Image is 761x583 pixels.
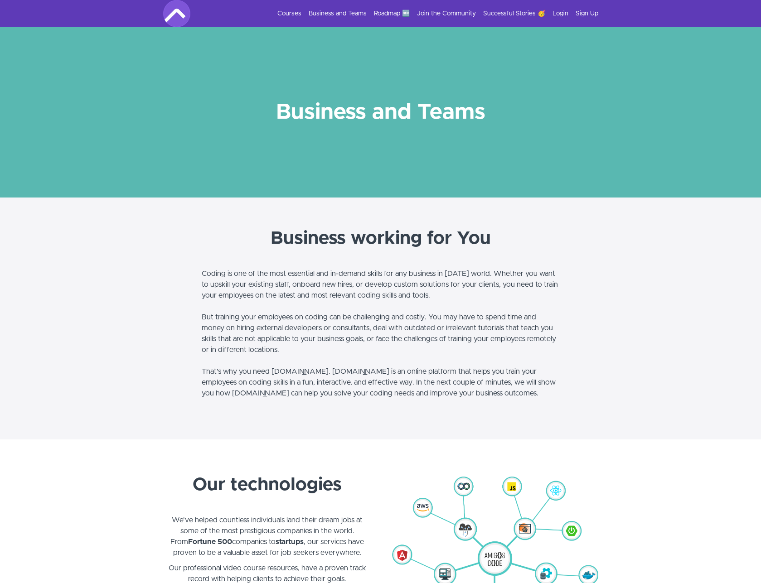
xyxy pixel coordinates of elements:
[193,476,342,494] strong: Our technologies
[188,538,232,545] strong: Fortune 500
[576,9,598,18] a: Sign Up
[202,268,560,399] p: Coding is one of the most essential and in-demand skills for any business in [DATE] world. Whethe...
[309,9,367,18] a: Business and Teams
[553,9,568,18] a: Login
[276,101,485,123] strong: Business and Teams
[374,9,410,18] a: Roadmap 🆕
[417,9,476,18] a: Join the Community
[277,9,301,18] a: Courses
[276,538,304,545] strong: startups
[163,515,372,558] p: We've helped countless individuals land their dream jobs at some of the most prestigious companie...
[271,229,491,247] strong: Business working for You
[483,9,545,18] a: Successful Stories 🥳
